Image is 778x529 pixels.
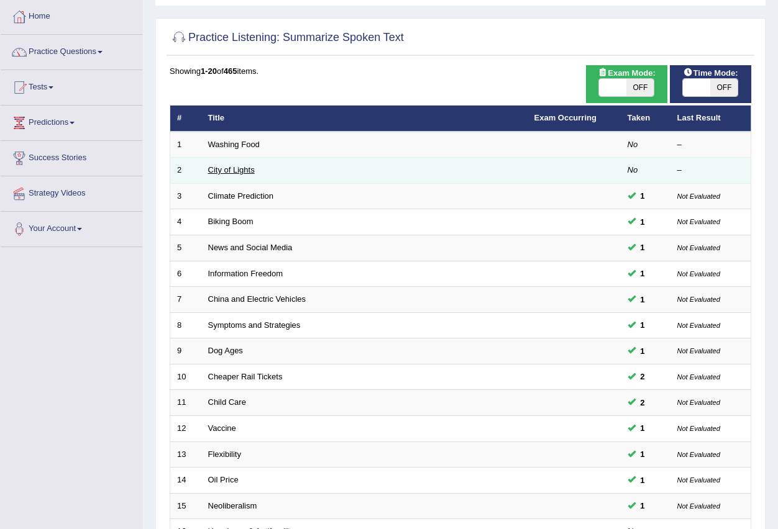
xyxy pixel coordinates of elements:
[170,29,404,47] h2: Practice Listening: Summarize Spoken Text
[636,293,650,306] span: You can still take this question
[170,65,751,77] div: Showing of items.
[677,425,720,432] small: Not Evaluated
[636,396,650,409] span: You can still take this question
[170,158,201,184] td: 2
[677,165,744,176] div: –
[636,215,650,228] span: You can still take this question
[679,66,743,79] span: Time Mode:
[628,165,638,174] em: No
[677,451,720,458] small: Not Evaluated
[1,70,142,101] a: Tests
[677,476,720,484] small: Not Evaluated
[208,140,260,149] a: Washing Food
[593,66,660,79] span: Exam Mode:
[170,106,201,132] th: #
[677,296,720,303] small: Not Evaluated
[170,287,201,313] td: 7
[170,338,201,364] td: 9
[677,139,744,151] div: –
[208,475,239,484] a: Oil Price
[628,140,638,149] em: No
[677,218,720,225] small: Not Evaluated
[636,345,650,358] span: You can still take this question
[710,79,738,96] span: OFF
[208,501,257,510] a: Neoliberalism
[636,422,650,435] span: You can still take this question
[636,319,650,332] span: You can still take this question
[208,269,283,278] a: Information Freedom
[170,364,201,390] td: 10
[677,373,720,381] small: Not Evaluated
[201,106,528,132] th: Title
[1,141,142,172] a: Success Stories
[636,474,650,487] span: You can still take this question
[170,493,201,519] td: 15
[1,106,142,137] a: Predictions
[621,106,670,132] th: Taken
[677,322,720,329] small: Not Evaluated
[170,312,201,338] td: 8
[677,347,720,355] small: Not Evaluated
[586,65,667,103] div: Show exams occurring in exams
[170,209,201,235] td: 4
[677,244,720,251] small: Not Evaluated
[208,191,274,201] a: Climate Prediction
[626,79,654,96] span: OFF
[677,399,720,406] small: Not Evaluated
[170,235,201,261] td: 5
[636,241,650,254] span: You can still take this question
[677,270,720,278] small: Not Evaluated
[670,106,751,132] th: Last Result
[1,176,142,207] a: Strategy Videos
[208,346,243,355] a: Dog Ages
[1,35,142,66] a: Practice Questions
[224,66,237,76] b: 465
[208,372,283,381] a: Cheaper Rail Tickets
[636,448,650,461] span: You can still take this question
[208,294,306,304] a: China and Electric Vehicles
[170,183,201,209] td: 3
[170,415,201,441] td: 12
[170,468,201,494] td: 14
[201,66,217,76] b: 1-20
[208,320,301,330] a: Symptoms and Strategies
[170,441,201,468] td: 13
[677,502,720,510] small: Not Evaluated
[208,397,246,407] a: Child Care
[208,165,255,174] a: City of Lights
[636,370,650,383] span: You can still take this question
[677,192,720,200] small: Not Evaluated
[534,113,597,122] a: Exam Occurring
[636,189,650,202] span: You can still take this question
[208,450,241,459] a: Flexibility
[208,423,236,433] a: Vaccine
[636,267,650,280] span: You can still take this question
[170,261,201,287] td: 6
[170,390,201,416] td: 11
[208,243,293,252] a: News and Social Media
[208,217,254,226] a: Biking Boom
[1,212,142,243] a: Your Account
[170,132,201,158] td: 1
[636,499,650,512] span: You can still take this question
